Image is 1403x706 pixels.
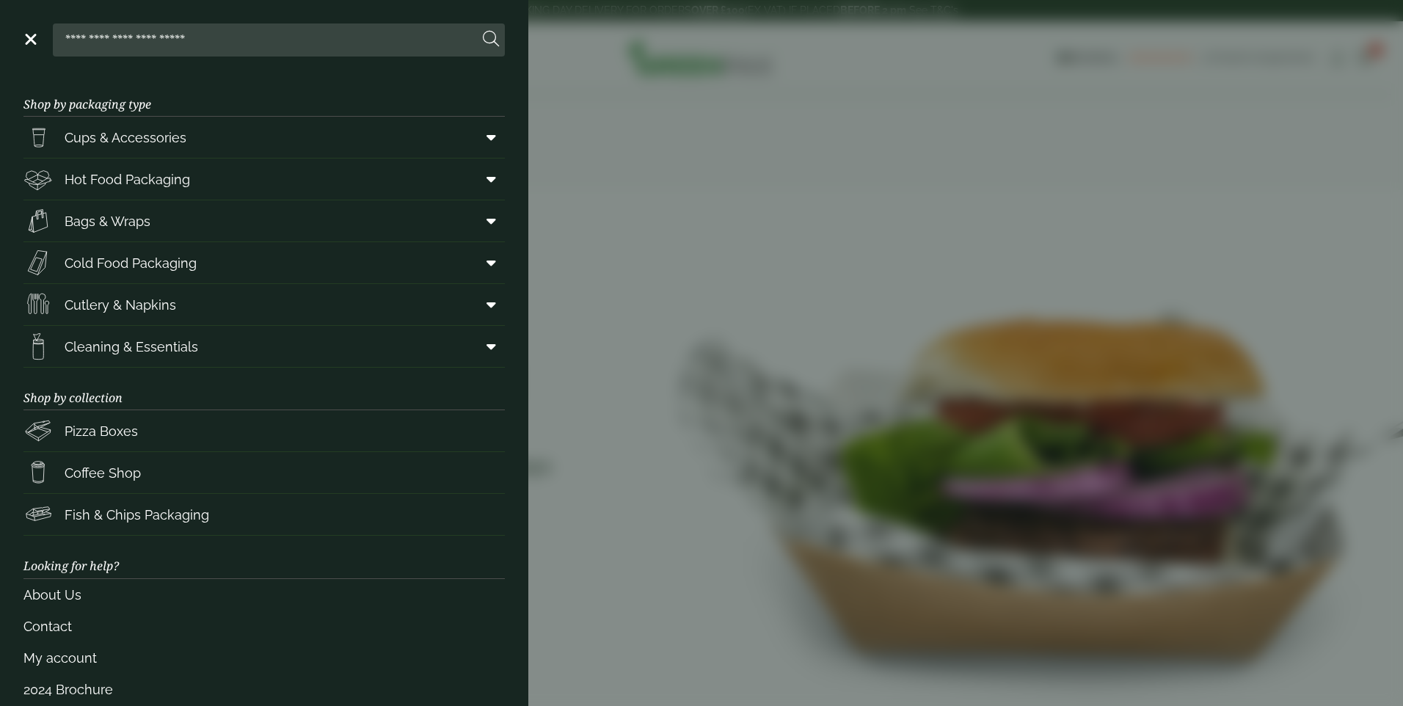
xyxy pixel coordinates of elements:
a: Cleaning & Essentials [23,326,505,367]
img: FishNchip_box.svg [23,500,53,529]
h3: Shop by packaging type [23,74,505,117]
a: About Us [23,579,505,611]
a: 2024 Brochure [23,674,505,705]
a: Cutlery & Napkins [23,284,505,325]
img: Deli_box.svg [23,164,53,194]
span: Cutlery & Napkins [65,295,176,315]
span: Cleaning & Essentials [65,337,198,357]
a: Cold Food Packaging [23,242,505,283]
h3: Looking for help? [23,536,505,578]
span: Bags & Wraps [65,211,150,231]
span: Coffee Shop [65,463,141,483]
a: Pizza Boxes [23,410,505,451]
img: Cutlery.svg [23,290,53,319]
a: Fish & Chips Packaging [23,494,505,535]
img: Pizza_boxes.svg [23,416,53,445]
img: PintNhalf_cup.svg [23,123,53,152]
a: Coffee Shop [23,452,505,493]
img: Paper_carriers.svg [23,206,53,236]
img: open-wipe.svg [23,332,53,361]
a: Bags & Wraps [23,200,505,241]
img: HotDrink_paperCup.svg [23,458,53,487]
a: Hot Food Packaging [23,159,505,200]
a: Cups & Accessories [23,117,505,158]
img: Sandwich_box.svg [23,248,53,277]
span: Hot Food Packaging [65,170,190,189]
span: Fish & Chips Packaging [65,505,209,525]
span: Cups & Accessories [65,128,186,148]
a: Contact [23,611,505,642]
span: Cold Food Packaging [65,253,197,273]
a: My account [23,642,505,674]
h3: Shop by collection [23,368,505,410]
span: Pizza Boxes [65,421,138,441]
